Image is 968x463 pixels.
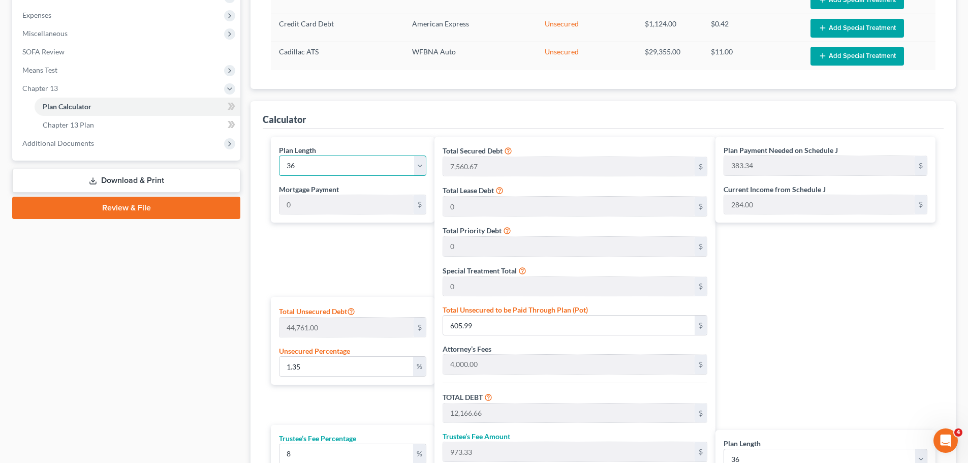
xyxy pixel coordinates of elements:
[263,113,306,126] div: Calculator
[43,102,91,111] span: Plan Calculator
[12,169,240,193] a: Download & Print
[695,355,707,374] div: $
[695,197,707,216] div: $
[915,195,927,214] div: $
[703,14,802,42] td: $0.42
[443,237,695,256] input: 0.00
[12,197,240,219] a: Review & File
[443,392,483,403] label: TOTAL DEBT
[22,47,65,56] span: SOFA Review
[279,195,414,214] input: 0.00
[35,116,240,134] a: Chapter 13 Plan
[43,120,94,129] span: Chapter 13 Plan
[695,237,707,256] div: $
[443,442,695,461] input: 0.00
[443,225,502,236] label: Total Priority Debt
[954,428,962,437] span: 4
[279,305,355,317] label: Total Unsecured Debt
[810,19,904,38] button: Add Special Treatment
[414,318,426,337] div: $
[637,14,703,42] td: $1,124.00
[443,344,491,354] label: Attorney’s Fees
[933,428,958,453] iframe: Intercom live chat
[695,277,707,296] div: $
[22,139,94,147] span: Additional Documents
[443,431,510,442] label: Trustee’s Fee Amount
[279,433,356,444] label: Trustee’s Fee Percentage
[414,195,426,214] div: $
[22,66,57,74] span: Means Test
[637,42,703,70] td: $29,355.00
[279,145,316,156] label: Plan Length
[724,156,915,175] input: 0.00
[22,29,68,38] span: Miscellaneous
[443,304,588,315] label: Total Unsecured to be Paid Through Plan (Pot)
[724,438,761,449] label: Plan Length
[443,355,695,374] input: 0.00
[443,404,695,423] input: 0.00
[537,14,636,42] td: Unsecured
[443,185,494,196] label: Total Lease Debt
[915,156,927,175] div: $
[22,84,58,92] span: Chapter 13
[810,47,904,66] button: Add Special Treatment
[443,145,503,156] label: Total Secured Debt
[404,42,537,70] td: WFBNA Auto
[279,346,350,356] label: Unsecured Percentage
[443,157,695,176] input: 0.00
[443,265,517,276] label: Special Treatment Total
[724,195,915,214] input: 0.00
[703,42,802,70] td: $11.00
[279,184,339,195] label: Mortgage Payment
[695,316,707,335] div: $
[695,442,707,461] div: $
[404,14,537,42] td: American Express
[413,357,426,376] div: %
[537,42,636,70] td: Unsecured
[22,11,51,19] span: Expenses
[271,42,404,70] td: Cadillac ATS
[35,98,240,116] a: Plan Calculator
[695,157,707,176] div: $
[271,14,404,42] td: Credit Card Debt
[724,145,838,156] label: Plan Payment Needed on Schedule J
[14,43,240,61] a: SOFA Review
[279,318,414,337] input: 0.00
[724,184,826,195] label: Current Income from Schedule J
[443,197,695,216] input: 0.00
[279,357,413,376] input: 0.00
[695,404,707,423] div: $
[443,277,695,296] input: 0.00
[443,316,695,335] input: 0.00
